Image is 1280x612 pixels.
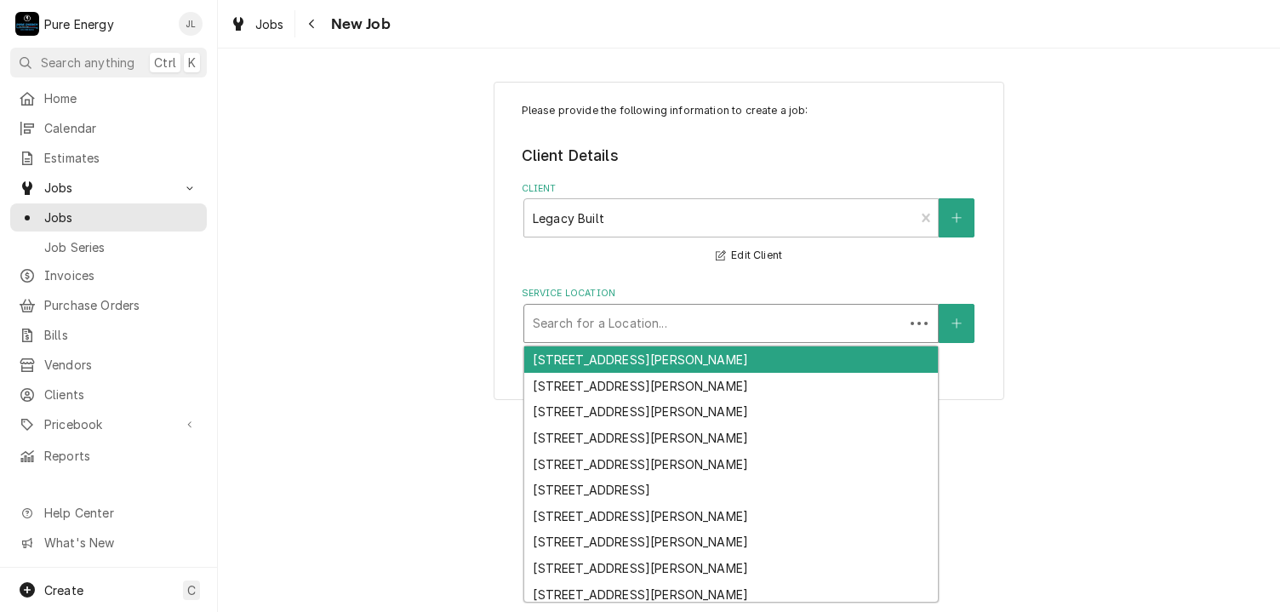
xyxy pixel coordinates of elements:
[44,89,198,107] span: Home
[524,451,938,478] div: [STREET_ADDRESS][PERSON_NAME]
[10,233,207,261] a: Job Series
[44,504,197,522] span: Help Center
[44,326,198,344] span: Bills
[522,287,977,342] div: Service Location
[10,174,207,202] a: Go to Jobs
[522,103,977,343] div: Job Create/Update Form
[524,581,938,608] div: [STREET_ADDRESS][PERSON_NAME]
[299,10,326,37] button: Navigate back
[951,317,962,329] svg: Create New Location
[494,82,1004,401] div: Job Create/Update
[223,10,291,38] a: Jobs
[10,291,207,319] a: Purchase Orders
[44,149,198,167] span: Estimates
[44,179,173,197] span: Jobs
[10,442,207,470] a: Reports
[15,12,39,36] div: P
[522,145,977,167] legend: Client Details
[44,386,198,403] span: Clients
[524,503,938,529] div: [STREET_ADDRESS][PERSON_NAME]
[951,212,962,224] svg: Create New Client
[10,321,207,349] a: Bills
[154,54,176,71] span: Ctrl
[939,198,974,237] button: Create New Client
[524,373,938,399] div: [STREET_ADDRESS][PERSON_NAME]
[15,12,39,36] div: Pure Energy's Avatar
[10,203,207,232] a: Jobs
[524,529,938,556] div: [STREET_ADDRESS][PERSON_NAME]
[255,15,284,33] span: Jobs
[10,84,207,112] a: Home
[44,119,198,137] span: Calendar
[524,425,938,451] div: [STREET_ADDRESS][PERSON_NAME]
[44,415,173,433] span: Pricebook
[44,15,114,33] div: Pure Energy
[524,399,938,426] div: [STREET_ADDRESS][PERSON_NAME]
[179,12,203,36] div: JL
[10,351,207,379] a: Vendors
[10,410,207,438] a: Go to Pricebook
[44,209,198,226] span: Jobs
[524,346,938,373] div: [STREET_ADDRESS][PERSON_NAME]
[326,13,391,36] span: New Job
[10,261,207,289] a: Invoices
[41,54,134,71] span: Search anything
[44,296,198,314] span: Purchase Orders
[522,103,977,118] p: Please provide the following information to create a job:
[10,499,207,527] a: Go to Help Center
[10,380,207,409] a: Clients
[44,583,83,598] span: Create
[10,114,207,142] a: Calendar
[44,534,197,552] span: What's New
[10,529,207,557] a: Go to What's New
[44,238,198,256] span: Job Series
[713,245,785,266] button: Edit Client
[522,182,977,196] label: Client
[522,287,977,300] label: Service Location
[187,581,196,599] span: C
[10,48,207,77] button: Search anythingCtrlK
[524,555,938,581] div: [STREET_ADDRESS][PERSON_NAME]
[522,182,977,266] div: Client
[10,144,207,172] a: Estimates
[179,12,203,36] div: James Linnenkamp's Avatar
[188,54,196,71] span: K
[44,356,198,374] span: Vendors
[939,304,974,343] button: Create New Location
[44,266,198,284] span: Invoices
[44,447,198,465] span: Reports
[524,477,938,503] div: [STREET_ADDRESS]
